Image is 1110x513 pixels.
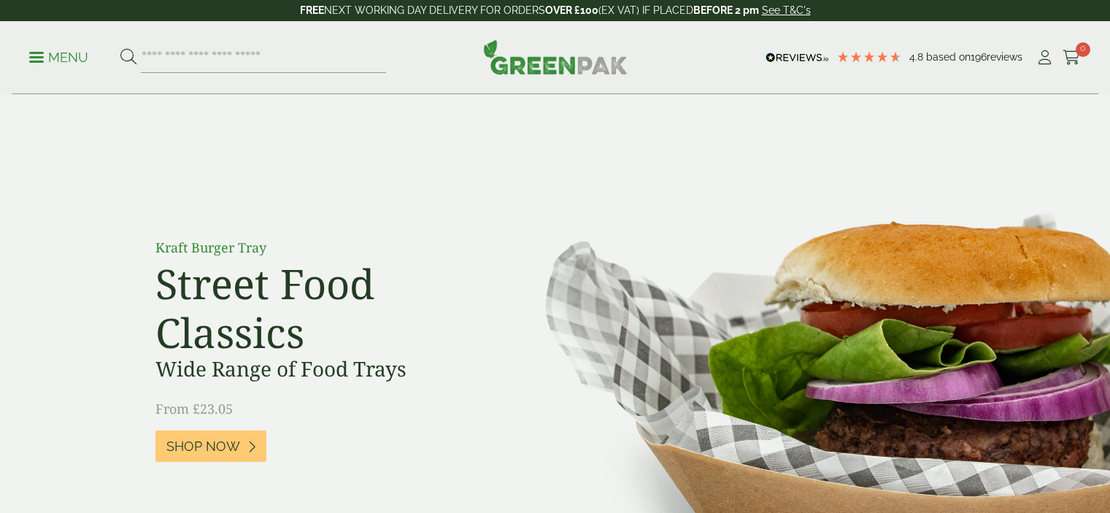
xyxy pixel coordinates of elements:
[155,431,266,462] a: Shop Now
[1076,42,1090,57] span: 0
[155,357,484,382] h3: Wide Range of Food Trays
[762,4,811,16] a: See T&C's
[483,39,628,74] img: GreenPak Supplies
[545,4,598,16] strong: OVER £100
[155,238,484,258] p: Kraft Burger Tray
[166,439,240,455] span: Shop Now
[909,51,926,63] span: 4.8
[29,49,88,66] p: Menu
[155,259,484,357] h2: Street Food Classics
[1063,47,1081,69] a: 0
[693,4,759,16] strong: BEFORE 2 pm
[836,50,902,63] div: 4.79 Stars
[987,51,1022,63] span: reviews
[971,51,987,63] span: 196
[155,400,233,417] span: From £23.05
[1063,50,1081,65] i: Cart
[766,53,829,63] img: REVIEWS.io
[29,49,88,63] a: Menu
[926,51,971,63] span: Based on
[300,4,324,16] strong: FREE
[1036,50,1054,65] i: My Account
